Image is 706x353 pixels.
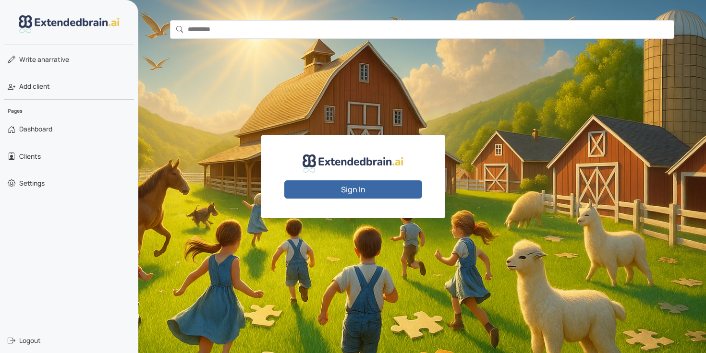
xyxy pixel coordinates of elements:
[19,15,120,33] img: logo
[19,55,41,64] span: Write a
[19,178,45,188] span: Settings
[19,152,41,161] span: Clients
[284,180,422,199] button: Sign In
[19,336,41,345] span: Logout
[19,55,69,64] span: narrative
[303,154,403,172] img: logo
[19,82,50,91] span: Add client
[19,124,52,134] span: Dashboard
